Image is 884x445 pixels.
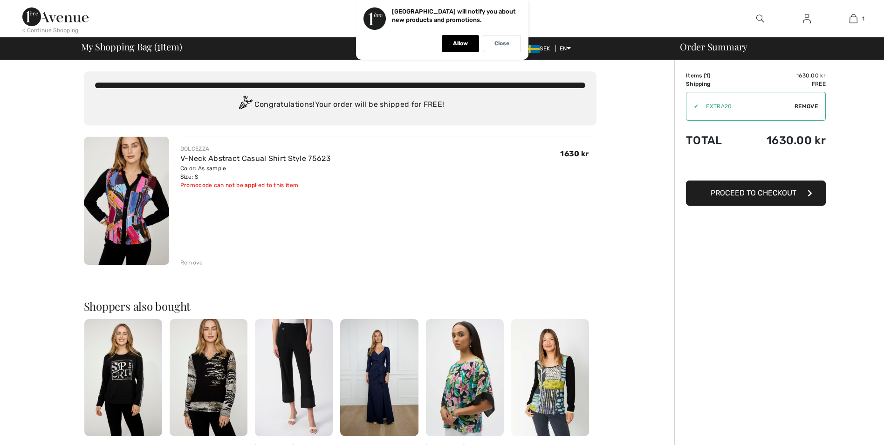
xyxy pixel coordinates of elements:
img: 1ère Avenue [22,7,89,26]
img: search the website [756,13,764,24]
h2: Shoppers also bought [84,300,596,312]
img: V-Neck Jewel Embellished Pullover Style 75682 [170,319,247,436]
p: Allow [453,40,468,47]
p: Close [494,40,509,47]
span: My Shopping Bag ( Item) [81,42,182,51]
span: Proceed to Checkout [711,188,796,197]
img: Relaxed Mid-Rise Cropped Trousers Style 251035 [255,319,333,436]
td: 1630.00 kr [739,125,826,156]
img: My Bag [850,13,857,24]
span: 1 [706,72,708,79]
p: [GEOGRAPHIC_DATA] will notify you about new products and promotions. [392,8,516,23]
div: ✔ [686,102,699,111]
span: SEK [525,45,554,52]
img: Floral Sheer Bohemian Pullover Style 252126 [426,319,504,436]
img: Floor-Length Sheath Dress Style 8134326 [340,319,418,436]
iframe: PayPal [686,156,826,177]
span: 1630 kr [560,149,589,158]
span: 1 [862,14,864,23]
input: Promo code [699,92,795,120]
img: Swedish Frona [525,45,540,53]
td: 1630.00 kr [739,71,826,80]
span: EN [560,45,571,52]
div: < Continue Shopping [22,26,79,35]
img: Congratulation2.svg [236,96,254,114]
button: Proceed to Checkout [686,181,826,206]
td: Free [739,80,826,88]
img: My Info [803,13,811,24]
img: V-Neck Abstract Casual Shirt Style 75623 [84,137,169,265]
img: Hip-Length Patchwork Top Style 74620 [511,319,589,436]
td: Shipping [686,80,739,88]
span: 1 [157,40,160,52]
a: 1 [830,13,876,24]
img: Hooded Graphic Pullover Style 75109 [84,319,162,436]
span: Remove [795,102,818,111]
a: Sign In [795,13,818,25]
div: Color: As sample Size: S [180,164,331,181]
div: Remove [180,258,203,267]
a: V-Neck Abstract Casual Shirt Style 75623 [180,154,331,163]
div: DOLCEZZA [180,145,331,153]
div: Promocode can not be applied to this item [180,181,331,189]
div: Order Summary [669,42,878,51]
div: Congratulations! Your order will be shipped for FREE! [95,96,585,114]
td: Items ( ) [686,71,739,80]
td: Total [686,125,739,156]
